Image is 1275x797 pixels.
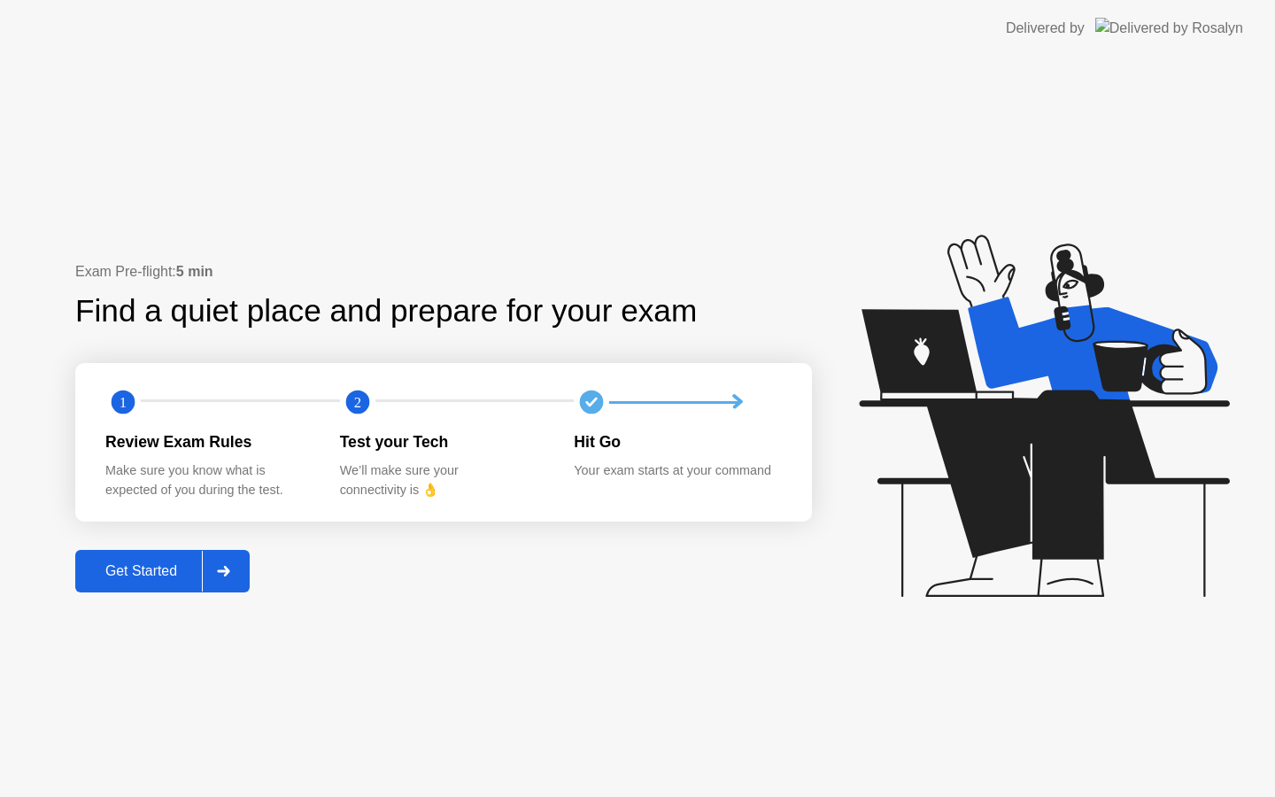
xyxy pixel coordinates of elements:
[75,288,699,335] div: Find a quiet place and prepare for your exam
[120,394,127,411] text: 1
[176,264,213,279] b: 5 min
[105,461,312,499] div: Make sure you know what is expected of you during the test.
[574,430,780,453] div: Hit Go
[81,563,202,579] div: Get Started
[1006,18,1085,39] div: Delivered by
[354,394,361,411] text: 2
[340,430,546,453] div: Test your Tech
[574,461,780,481] div: Your exam starts at your command
[1095,18,1243,38] img: Delivered by Rosalyn
[340,461,546,499] div: We’ll make sure your connectivity is 👌
[75,261,812,282] div: Exam Pre-flight:
[105,430,312,453] div: Review Exam Rules
[75,550,250,592] button: Get Started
